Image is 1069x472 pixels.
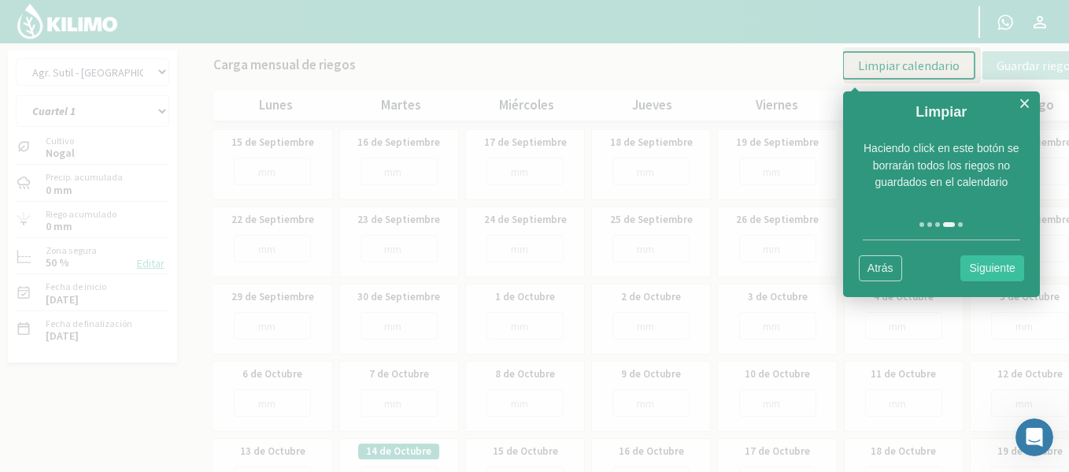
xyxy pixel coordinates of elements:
[1015,418,1053,456] iframe: Intercom live chat
[843,125,1040,206] div: Haciendo click en este botón se borrarán todos los riegos no guardados en el calendario
[960,255,1023,281] a: Siguiente
[1019,94,1030,113] a: ×
[859,255,902,281] a: Atrás
[859,99,1024,125] h1: Limpiar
